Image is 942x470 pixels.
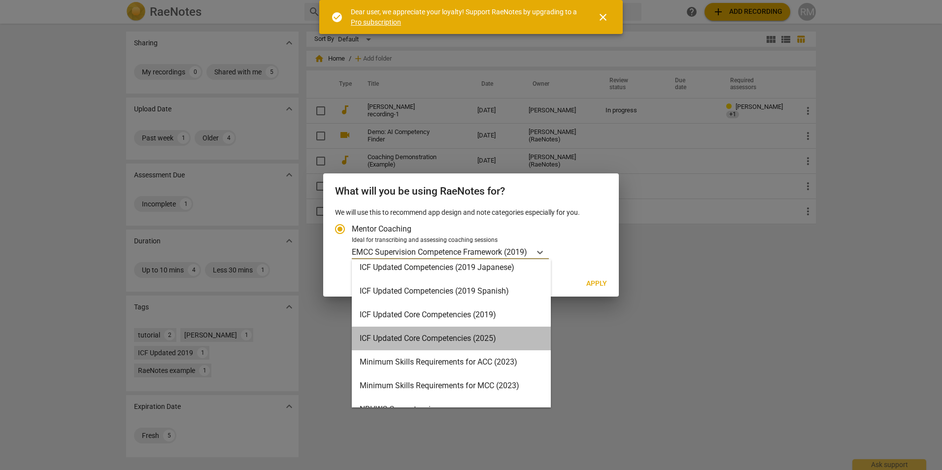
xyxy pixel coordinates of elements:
p: EMCC Supervision Competence Framework (2019) [352,246,527,258]
p: We will use this to recommend app design and note categories especially for you. [335,207,607,218]
div: Account type [335,217,607,259]
div: Ideal for transcribing and assessing coaching sessions [352,236,604,245]
div: NBHWC Competencies [352,398,551,421]
div: Minimum Skills Requirements for ACC (2023) [352,350,551,374]
div: Dear user, we appreciate your loyalty! Support RaeNotes by upgrading to a [351,7,579,27]
a: Pro subscription [351,18,401,26]
button: Apply [578,275,615,293]
span: check_circle [331,11,343,23]
span: close [597,11,609,23]
div: ICF Updated Core Competencies (2019) [352,303,551,327]
input: Ideal for transcribing and assessing coaching sessionsEMCC Supervision Competence Framework (2019) [528,247,530,257]
div: ICF Updated Competencies (2019 Japanese) [352,256,551,279]
div: ICF Updated Competencies (2019 Spanish) [352,279,551,303]
span: Mentor Coaching [352,223,411,235]
h2: What will you be using RaeNotes for? [335,185,607,198]
div: ICF Updated Core Competencies (2025) [352,327,551,350]
span: Apply [586,279,607,289]
button: Close [591,5,615,29]
div: Minimum Skills Requirements for MCC (2023) [352,374,551,398]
